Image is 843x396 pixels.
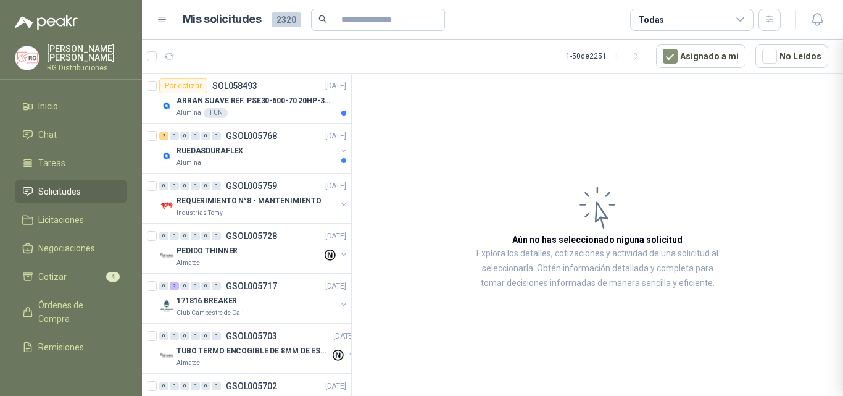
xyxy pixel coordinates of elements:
h1: Mis solicitudes [183,11,262,28]
span: 4 [106,272,120,282]
span: Negociaciones [38,242,95,255]
span: Órdenes de Compra [38,298,115,326]
a: Chat [15,123,127,146]
a: Inicio [15,95,127,118]
img: Company Logo [15,46,39,70]
div: Todas [638,13,664,27]
span: 2320 [272,12,301,27]
span: Remisiones [38,340,84,354]
img: Logo peakr [15,15,78,30]
a: Tareas [15,151,127,175]
span: Licitaciones [38,213,84,227]
a: Remisiones [15,335,127,359]
p: RG Distribuciones [47,64,127,72]
a: Órdenes de Compra [15,293,127,331]
a: Licitaciones [15,208,127,232]
p: [PERSON_NAME] [PERSON_NAME] [47,44,127,62]
a: Configuración [15,364,127,387]
span: search [318,15,327,23]
a: Negociaciones [15,237,127,260]
a: Cotizar4 [15,265,127,289]
span: Solicitudes [38,185,81,198]
span: Tareas [38,156,65,170]
span: Inicio [38,99,58,113]
span: Chat [38,128,57,141]
span: Cotizar [38,270,67,284]
a: Solicitudes [15,180,127,203]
